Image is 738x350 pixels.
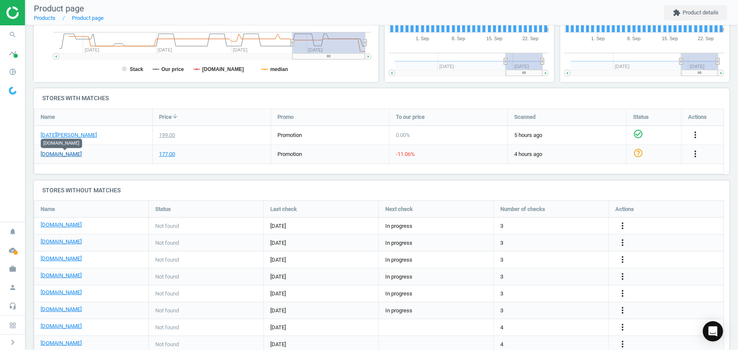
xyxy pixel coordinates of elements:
span: [DATE] [270,273,372,281]
span: Status [155,205,171,213]
a: Products [34,15,55,21]
span: In progress [385,307,412,314]
i: check_circle_outline [633,129,643,139]
i: chevron_right [8,337,18,347]
span: [DATE] [270,341,372,348]
tspan: 8. Sep [627,36,641,41]
span: In progress [385,290,412,298]
button: more_vert [690,149,700,160]
i: more_vert [690,130,700,140]
span: Name [41,113,55,121]
span: Actions [688,113,707,121]
i: extension [673,9,680,16]
tspan: median [270,66,288,72]
tspan: 8. Sep [452,36,465,41]
button: more_vert [617,221,628,232]
button: chevron_right [2,337,23,348]
span: Not found [155,324,179,331]
a: [DATE][PERSON_NAME] [41,131,97,139]
i: arrow_downward [172,113,178,120]
span: Actions [615,205,634,213]
span: Number of checks [500,205,545,213]
a: [DOMAIN_NAME] [41,221,82,229]
span: [DATE] [270,256,372,264]
i: timeline [5,45,21,61]
i: more_vert [617,288,628,298]
span: promotion [277,132,302,138]
div: 199.00 [159,131,175,139]
i: more_vert [617,221,628,231]
i: cloud_done [5,242,21,258]
span: [DATE] [270,222,372,230]
span: Scanned [514,113,535,121]
span: [DATE] [270,239,372,247]
a: [DOMAIN_NAME] [41,339,82,347]
tspan: [DOMAIN_NAME] [202,66,244,72]
button: more_vert [617,288,628,299]
span: Price [159,113,172,121]
span: 0.00 % [396,132,410,138]
i: work [5,261,21,277]
tspan: Our price [162,66,184,72]
span: Not found [155,290,179,298]
a: [DOMAIN_NAME] [41,272,82,279]
span: 4 hours ago [514,150,620,158]
span: Product page [34,3,84,14]
span: [DATE] [270,324,372,331]
button: more_vert [690,130,700,141]
tspan: 1. Sep [416,36,429,41]
i: more_vert [617,305,628,315]
span: Not found [155,239,179,247]
span: Not found [155,222,179,230]
span: 3 [500,307,503,314]
button: more_vert [617,339,628,350]
button: more_vert [617,271,628,282]
span: 3 [500,273,503,281]
img: ajHJNr6hYgQAAAAASUVORK5CYII= [6,6,66,19]
a: Product page [72,15,104,21]
span: Not found [155,273,179,281]
i: headset_mic [5,298,21,314]
div: 177.00 [159,150,175,158]
a: [DOMAIN_NAME] [41,238,82,246]
text: 0 [722,27,724,32]
span: 4 [500,324,503,331]
a: [DOMAIN_NAME] [41,323,82,330]
span: 5 hours ago [514,131,620,139]
button: more_vert [617,254,628,265]
tspan: 15. Sep [662,36,678,41]
i: pie_chart_outlined [5,64,21,80]
tspan: 15. Sep [486,36,502,41]
a: [DOMAIN_NAME] [41,150,82,158]
tspan: 22. Sep [698,36,714,41]
button: more_vert [617,238,628,249]
span: Not found [155,341,179,348]
i: more_vert [617,339,628,349]
tspan: Stack [130,66,143,72]
span: 4 [500,341,503,348]
span: In progress [385,222,412,230]
span: In progress [385,256,412,264]
span: promotion [277,151,302,157]
a: [DOMAIN_NAME] [41,255,82,262]
button: more_vert [617,305,628,316]
a: [DOMAIN_NAME] [41,306,82,313]
span: In progress [385,239,412,247]
span: Last check [270,205,297,213]
i: person [5,279,21,295]
i: more_vert [617,238,628,248]
span: Promo [277,113,294,121]
span: Next check [385,205,413,213]
span: [DATE] [270,290,372,298]
span: 3 [500,239,503,247]
span: Not found [155,307,179,314]
i: search [5,27,21,43]
button: more_vert [617,322,628,333]
tspan: 22. Sep [522,36,538,41]
span: Name [41,205,55,213]
span: 3 [500,222,503,230]
span: Status [633,113,649,121]
a: [DOMAIN_NAME] [41,289,82,296]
